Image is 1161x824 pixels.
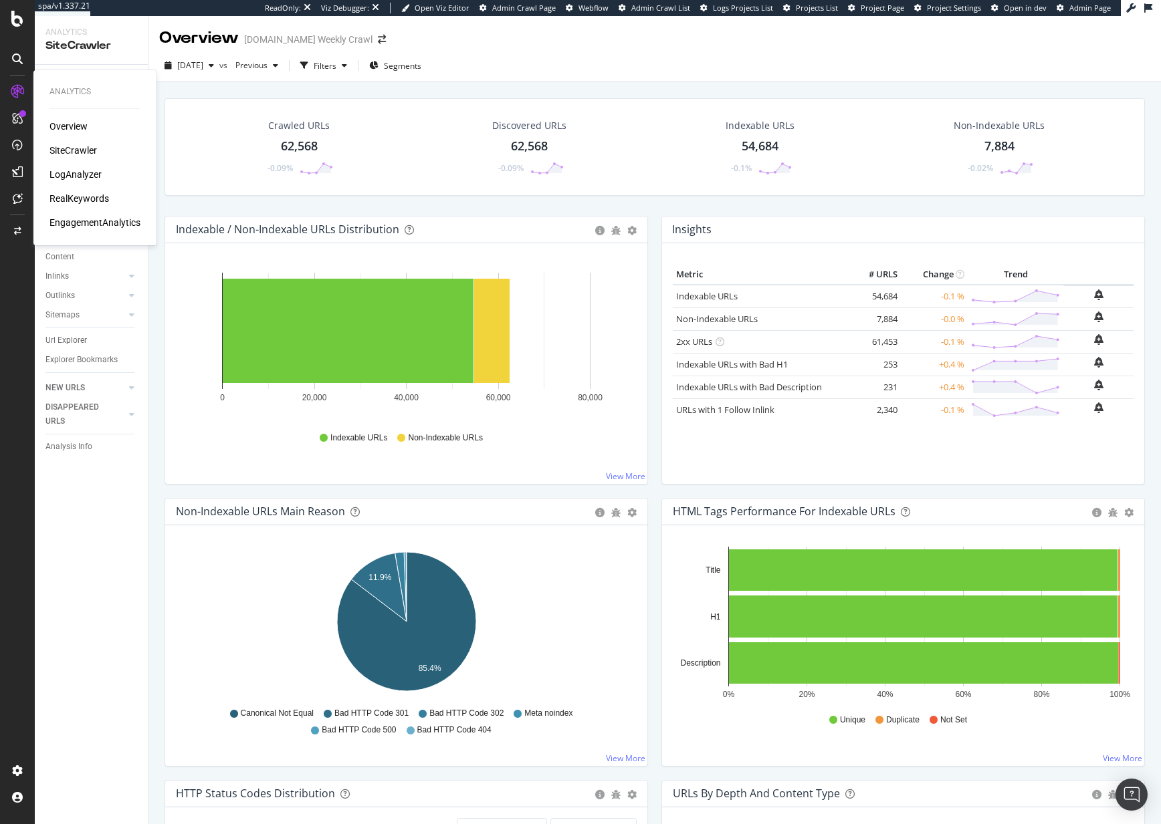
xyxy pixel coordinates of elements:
[265,3,301,13] div: ReadOnly:
[861,3,904,13] span: Project Page
[627,226,637,235] div: gear
[498,162,524,174] div: -0.09%
[726,119,795,132] div: Indexable URLs
[45,381,85,395] div: NEW URLS
[901,353,968,376] td: +0.4 %
[1092,508,1101,517] div: circle-info
[672,221,712,239] h4: Insights
[1069,3,1111,13] span: Admin Page
[566,3,609,13] a: Webflow
[1124,508,1134,517] div: gear
[984,138,1015,155] div: 7,884
[176,265,637,420] svg: A chart.
[45,289,125,303] a: Outlinks
[676,358,788,370] a: Indexable URLs with Bad H1
[676,290,738,302] a: Indexable URLs
[49,216,140,229] a: EngagementAnalytics
[676,313,758,325] a: Non-Indexable URLs
[176,787,335,800] div: HTTP Status Codes Distribution
[611,508,621,517] div: bug
[480,3,556,13] a: Admin Crawl Page
[49,168,102,181] a: LogAnalyzer
[847,330,901,353] td: 61,453
[321,3,369,13] div: Viz Debugger:
[219,59,230,71] span: vs
[968,265,1063,285] th: Trend
[49,144,97,157] div: SiteCrawler
[595,508,605,517] div: circle-info
[680,658,720,668] text: Description
[45,289,75,303] div: Outlinks
[45,440,92,454] div: Analysis Info
[700,3,773,13] a: Logs Projects List
[1057,3,1111,13] a: Admin Page
[176,505,345,518] div: Non-Indexable URLs Main Reason
[492,3,556,13] span: Admin Crawl Page
[673,787,840,800] div: URLs by Depth and Content Type
[848,3,904,13] a: Project Page
[334,708,409,719] span: Bad HTTP Code 301
[1116,779,1148,811] div: Open Intercom Messenger
[901,398,968,421] td: -0.1 %
[241,708,314,719] span: Canonical Not Equal
[1108,790,1118,799] div: bug
[1094,380,1103,390] div: bell-plus
[955,690,971,699] text: 60%
[799,690,815,699] text: 20%
[1094,289,1103,300] div: bell-plus
[49,86,140,98] div: Analytics
[631,3,690,13] span: Admin Crawl List
[606,470,645,482] a: View More
[45,440,138,454] a: Analysis Info
[417,724,492,736] span: Bad HTTP Code 404
[524,708,572,719] span: Meta noindex
[673,265,847,285] th: Metric
[45,353,138,367] a: Explorer Bookmarks
[1094,311,1103,322] div: bell-plus
[176,547,637,702] svg: A chart.
[1092,790,1101,799] div: circle-info
[159,55,219,76] button: [DATE]
[847,353,901,376] td: 253
[268,162,293,174] div: -0.09%
[1094,357,1103,368] div: bell-plus
[49,120,88,133] div: Overview
[901,265,968,285] th: Change
[595,790,605,799] div: circle-info
[673,547,1134,702] svg: A chart.
[783,3,838,13] a: Projects List
[368,573,391,582] text: 11.9%
[847,265,901,285] th: # URLS
[619,3,690,13] a: Admin Crawl List
[45,333,138,348] a: Url Explorer
[1108,508,1118,517] div: bug
[45,269,125,283] a: Inlinks
[1103,752,1142,764] a: View More
[364,55,427,76] button: Segments
[159,27,239,49] div: Overview
[330,432,387,444] span: Indexable URLs
[723,690,735,699] text: 0%
[954,119,1045,132] div: Non-Indexable URLs
[45,38,137,53] div: SiteCrawler
[177,59,203,71] span: 2025 Sep. 4th
[45,308,80,322] div: Sitemaps
[901,376,968,398] td: +0.4 %
[295,55,352,76] button: Filters
[378,35,386,44] div: arrow-right-arrow-left
[676,335,712,348] a: 2xx URLs
[1094,402,1103,413] div: bell-plus
[429,708,504,719] span: Bad HTTP Code 302
[731,162,752,174] div: -0.1%
[268,119,330,132] div: Crawled URLs
[45,308,125,322] a: Sitemaps
[710,612,721,622] text: H1
[1004,3,1047,13] span: Open in dev
[676,381,822,393] a: Indexable URLs with Bad Description
[886,714,920,726] span: Duplicate
[1094,334,1103,345] div: bell-plus
[627,790,637,799] div: gear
